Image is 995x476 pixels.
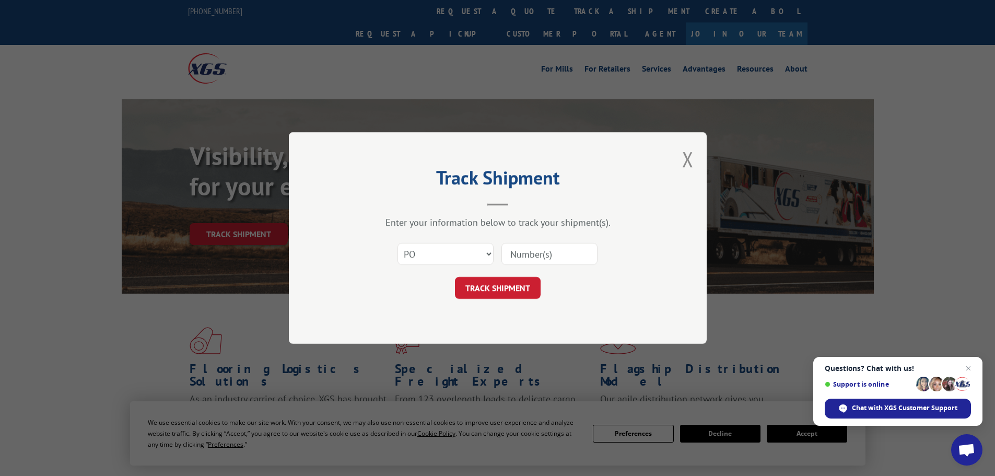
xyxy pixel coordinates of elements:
[852,403,957,413] span: Chat with XGS Customer Support
[501,243,598,265] input: Number(s)
[341,170,654,190] h2: Track Shipment
[341,216,654,228] div: Enter your information below to track your shipment(s).
[825,364,971,373] span: Questions? Chat with us!
[951,434,982,466] a: Open chat
[682,145,694,173] button: Close modal
[825,380,912,388] span: Support is online
[455,277,541,299] button: TRACK SHIPMENT
[825,399,971,419] span: Chat with XGS Customer Support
